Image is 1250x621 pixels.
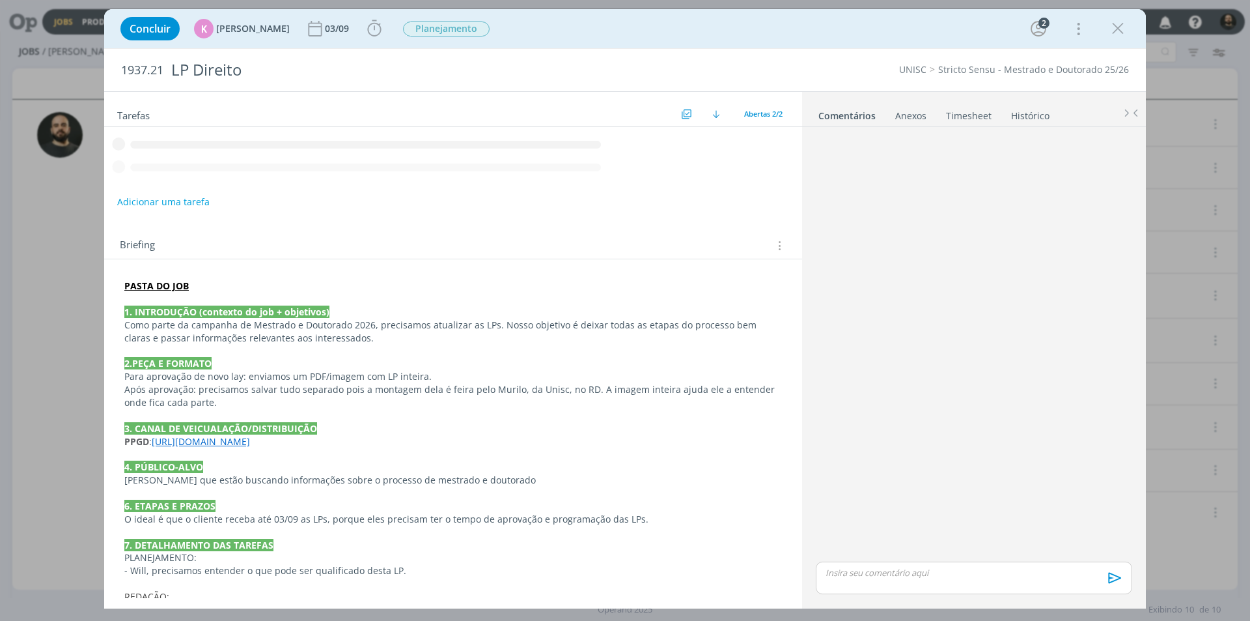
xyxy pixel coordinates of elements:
span: Briefing [120,237,155,254]
strong: PPGD [124,435,149,448]
div: K [194,19,214,38]
p: Para aprovação de novo lay: enviamos um PDF/imagem com LP inteira. [124,370,782,383]
strong: 6. ETAPAS E PRAZOS [124,500,215,512]
a: Comentários [818,104,876,123]
span: Planejamento [403,22,490,36]
p: PLANEJAMENTO: [124,551,782,564]
a: Timesheet [945,104,992,123]
span: 1937.21 [121,63,163,78]
span: Abertas 2/2 [744,109,783,119]
p: - Will, precisamos entender o que pode ser qualificado desta LP. [124,564,782,577]
strong: 7. DETALHAMENTO DAS TAREFAS [124,539,273,551]
div: Anexos [895,109,926,123]
a: [URL][DOMAIN_NAME] [152,435,250,448]
a: Histórico [1010,104,1050,123]
button: K[PERSON_NAME] [194,19,290,38]
p: [PERSON_NAME] que estão buscando informações sobre o processo de mestrado e doutorado [124,474,782,487]
strong: 1. INTRODUÇÃO (contexto do job + objetivos) [124,306,329,318]
strong: 3. CANAL DE VEICUALAÇÃO/DISTRIBUIÇÃO [124,422,317,435]
button: Planejamento [402,21,490,37]
span: : [149,435,152,448]
span: Tarefas [117,106,150,122]
button: Adicionar uma tarefa [117,190,210,214]
div: 03/09 [325,24,352,33]
p: Após aprovação: precisamos salvar tudo separado pois a montagem dela é feira pelo Murilo, da Unis... [124,383,782,409]
span: [PERSON_NAME] [216,24,290,33]
img: arrow-down.svg [712,110,720,118]
span: REDAÇÃO: [124,590,169,603]
a: PASTA DO JOB [124,280,189,292]
div: LP Direito [166,54,704,86]
strong: 4. PÚBLICO-ALVO [124,461,203,473]
button: 2 [1028,18,1049,39]
div: dialog [104,9,1146,609]
a: Stricto Sensu - Mestrado e Doutorado 25/26 [938,63,1129,76]
button: Concluir [120,17,180,40]
p: Como parte da campanha de Mestrado e Doutorado 2026, precisamos atualizar as LPs. Nosso objetivo ... [124,319,782,345]
span: Concluir [130,23,171,34]
strong: 2.PEÇA E FORMATO [124,357,212,369]
div: 2 [1038,18,1049,29]
p: O ideal é que o cliente receba até 03/09 as LPs, porque eles precisam ter o tempo de aprovação e ... [124,513,782,526]
a: UNISC [899,63,926,76]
